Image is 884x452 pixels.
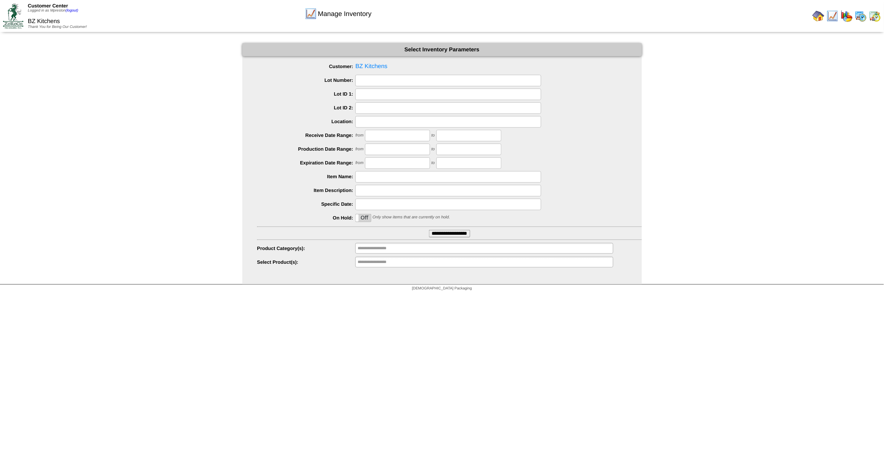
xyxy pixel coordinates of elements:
[257,61,642,72] span: BZ Kitchens
[28,18,60,25] span: BZ Kitchens
[355,161,364,166] span: from
[66,9,78,13] a: (logout)
[257,160,356,166] label: Expiration Date Range:
[257,77,356,83] label: Lot Number:
[305,8,317,20] img: line_graph.gif
[257,259,356,265] label: Select Product(s):
[257,187,356,193] label: Item Description:
[432,161,435,166] span: to
[257,246,356,251] label: Product Category(s):
[372,215,450,220] span: Only show items that are currently on hold.
[257,146,356,152] label: Production Date Range:
[841,10,853,22] img: graph.gif
[257,215,356,221] label: On Hold:
[257,91,356,97] label: Lot ID 1:
[28,3,68,9] span: Customer Center
[869,10,881,22] img: calendarinout.gif
[257,64,356,69] label: Customer:
[242,43,642,56] div: Select Inventory Parameters
[432,134,435,138] span: to
[257,174,356,179] label: Item Name:
[3,3,23,28] img: ZoRoCo_Logo(Green%26Foil)%20jpg.webp
[257,132,356,138] label: Receive Date Range:
[257,105,356,110] label: Lot ID 2:
[813,10,825,22] img: home.gif
[356,214,371,222] label: Off
[28,9,78,13] span: Logged in as Mpreston
[355,147,364,152] span: from
[432,147,435,152] span: to
[318,10,371,18] span: Manage Inventory
[827,10,839,22] img: line_graph.gif
[412,286,472,291] span: [DEMOGRAPHIC_DATA] Packaging
[355,214,371,222] div: OnOff
[355,134,364,138] span: from
[257,119,356,124] label: Location:
[28,25,87,29] span: Thank You for Being Our Customer!
[855,10,867,22] img: calendarprod.gif
[257,201,356,207] label: Specific Date:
